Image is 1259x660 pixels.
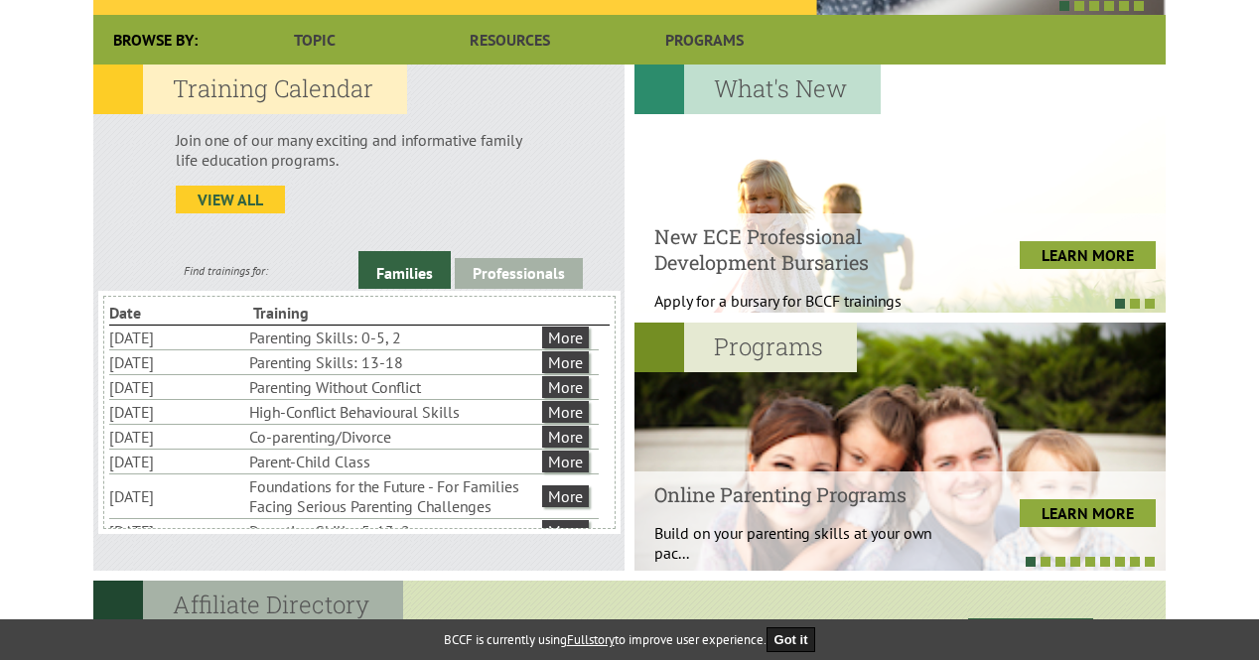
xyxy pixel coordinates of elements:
[542,485,589,507] a: More
[634,323,857,372] h2: Programs
[249,474,538,518] li: Foundations for the Future - For Families Facing Serious Parenting Challenges
[176,130,542,170] p: Join one of our many exciting and informative family life education programs.
[249,375,538,399] li: Parenting Without Conflict
[767,627,816,652] button: Got it
[109,519,245,543] li: [DATE]
[542,451,589,472] a: More
[1020,241,1156,269] a: LEARN MORE
[542,401,589,423] a: More
[93,263,358,278] div: Find trainings for:
[654,291,951,330] p: Apply for a bursary for BCCF trainings West...
[217,15,412,65] a: Topic
[567,631,615,648] a: Fullstory
[93,65,407,114] h2: Training Calendar
[542,376,589,398] a: More
[358,251,451,289] a: Families
[249,425,538,449] li: Co-parenting/Divorce
[634,65,881,114] h2: What's New
[654,223,951,275] h4: New ECE Professional Development Bursaries
[249,350,538,374] li: Parenting Skills: 13-18
[542,327,589,348] a: More
[654,523,951,563] p: Build on your parenting skills at your own pac...
[1020,499,1156,527] a: LEARN MORE
[608,15,802,65] a: Programs
[412,15,607,65] a: Resources
[109,350,245,374] li: [DATE]
[109,400,245,424] li: [DATE]
[249,519,538,543] li: Parenting Skills: 5-13, 2
[109,375,245,399] li: [DATE]
[654,481,951,507] h4: Online Parenting Programs
[542,426,589,448] a: More
[109,450,245,473] li: [DATE]
[253,301,393,325] li: Training
[968,618,1093,656] a: Organization
[455,258,583,289] a: Professionals
[249,326,538,349] li: Parenting Skills: 0-5, 2
[109,425,245,449] li: [DATE]
[109,326,245,349] li: [DATE]
[249,400,538,424] li: High-Conflict Behavioural Skills
[249,450,538,473] li: Parent-Child Class
[542,520,589,542] a: More
[93,15,217,65] div: Browse By:
[109,301,249,325] li: Date
[176,186,285,213] a: view all
[109,484,245,508] li: [DATE]
[542,351,589,373] a: More
[93,581,403,630] h2: Affiliate Directory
